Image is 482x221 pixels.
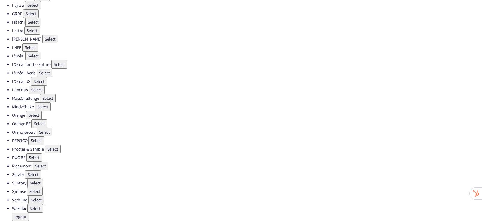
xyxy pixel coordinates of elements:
[31,77,47,86] button: Select
[12,128,482,136] li: Orano Group
[12,77,482,86] li: L'Oréal US
[12,52,482,60] li: L'Oréal
[12,18,482,26] li: Hitachi
[12,179,482,187] li: Suntory
[12,86,482,94] li: Luminus
[25,1,41,9] button: Select
[23,9,39,18] button: Select
[12,60,482,69] li: L'Oréal for the Future
[12,162,482,170] li: Richemont
[12,170,482,179] li: Servier
[12,1,482,9] li: Fujitsu
[12,196,482,204] li: Verbund
[12,111,482,119] li: Orange
[28,136,44,145] button: Select
[31,119,47,128] button: Select
[28,196,44,204] button: Select
[12,213,29,221] button: logout
[452,192,482,221] iframe: Chat Widget
[29,86,45,94] button: Select
[40,94,56,102] button: Select
[12,102,482,111] li: Mind2Shake
[24,26,40,35] button: Select
[12,204,482,213] li: Wazoku
[25,18,41,26] button: Select
[33,162,48,170] button: Select
[12,43,482,52] li: LNER
[25,170,41,179] button: Select
[27,204,43,213] button: Select
[26,153,42,162] button: Select
[37,69,52,77] button: Select
[51,60,67,69] button: Select
[12,145,482,153] li: Procter & Gamble
[12,26,482,35] li: Lectra
[35,102,51,111] button: Select
[12,69,482,77] li: L'Oréal Iberia
[12,187,482,196] li: Symrise
[42,35,58,43] button: Select
[12,153,482,162] li: PwC BE
[37,128,52,136] button: Select
[12,94,482,102] li: MassChallenge
[12,119,482,128] li: Orange BE
[25,52,41,60] button: Select
[12,9,482,18] li: GRDF
[22,43,38,52] button: Select
[27,187,43,196] button: Select
[26,111,42,119] button: Select
[12,136,482,145] li: PEPSICO
[12,35,482,43] li: [PERSON_NAME]
[45,145,61,153] button: Select
[27,179,43,187] button: Select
